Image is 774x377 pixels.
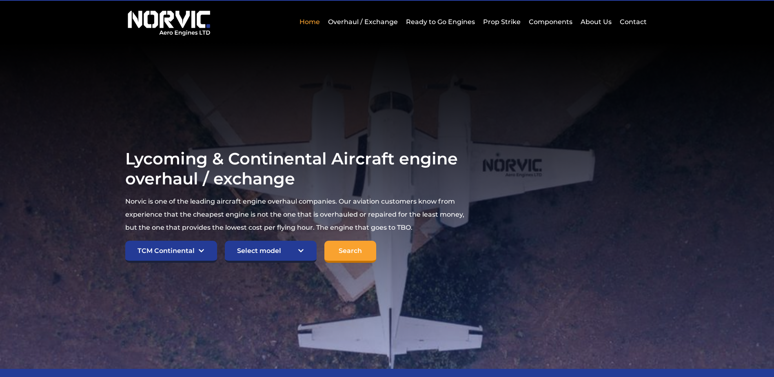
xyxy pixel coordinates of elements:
[404,12,477,32] a: Ready to Go Engines
[125,7,213,36] img: Norvic Aero Engines logo
[324,241,376,263] input: Search
[579,12,614,32] a: About Us
[618,12,647,32] a: Contact
[125,195,466,234] p: Norvic is one of the leading aircraft engine overhaul companies. Our aviation customers know from...
[125,149,466,188] h1: Lycoming & Continental Aircraft engine overhaul / exchange
[297,12,322,32] a: Home
[527,12,574,32] a: Components
[326,12,400,32] a: Overhaul / Exchange
[481,12,523,32] a: Prop Strike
